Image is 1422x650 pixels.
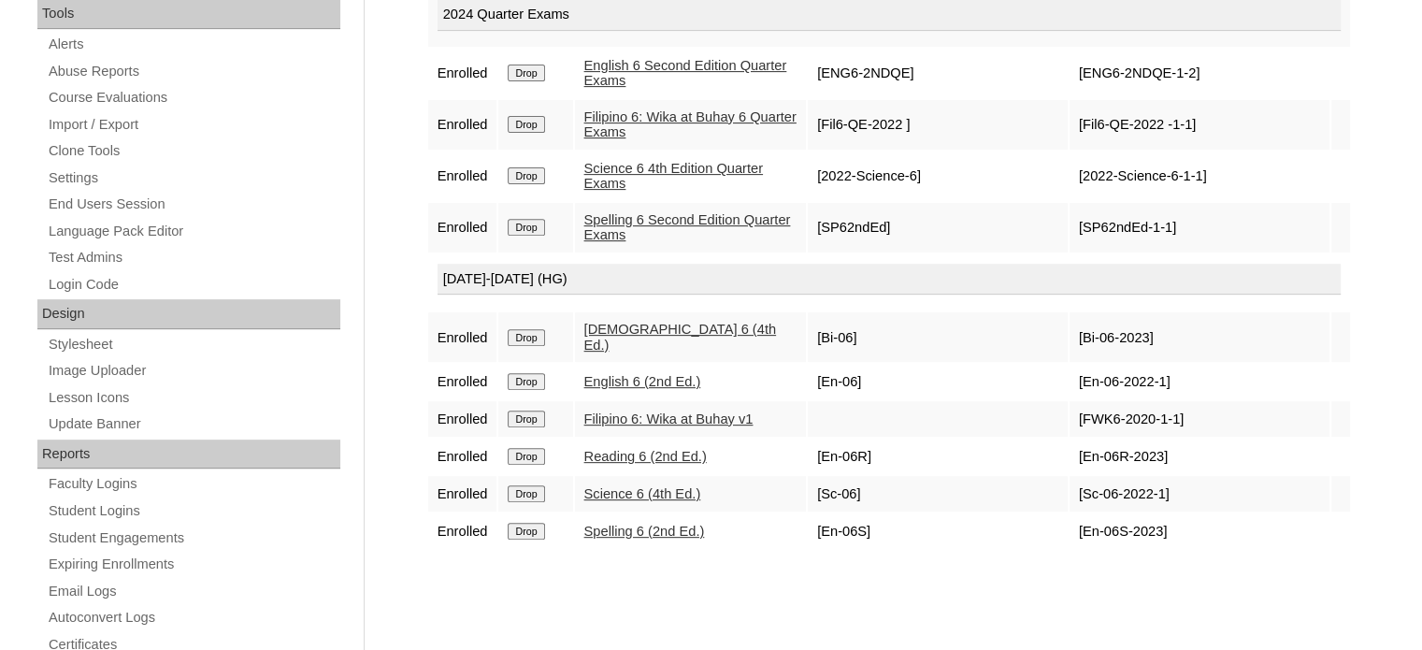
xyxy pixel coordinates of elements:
[428,100,497,150] td: Enrolled
[508,411,544,427] input: Drop
[808,312,1068,362] td: [Bi-06]
[428,312,497,362] td: Enrolled
[808,49,1068,98] td: [ENG6-2NDQE]
[508,116,544,133] input: Drop
[428,476,497,512] td: Enrolled
[428,513,497,549] td: Enrolled
[584,58,787,89] a: English 6 Second Edition Quarter Exams
[1070,152,1329,201] td: [2022-Science-6-1-1]
[508,523,544,540] input: Drop
[584,322,777,353] a: [DEMOGRAPHIC_DATA] 6 (4th Ed.)
[428,439,497,474] td: Enrolled
[428,364,497,399] td: Enrolled
[1070,476,1329,512] td: [Sc-06-2022-1]
[47,166,340,190] a: Settings
[47,60,340,83] a: Abuse Reports
[584,374,701,389] a: English 6 (2nd Ed.)
[508,485,544,502] input: Drop
[584,486,701,501] a: Science 6 (4th Ed.)
[47,333,340,356] a: Stylesheet
[808,513,1068,549] td: [En-06S]
[1070,203,1329,253] td: [SP62ndEd-1-1]
[47,246,340,269] a: Test Admins
[1070,364,1329,399] td: [En-06-2022-1]
[508,448,544,465] input: Drop
[47,273,340,296] a: Login Code
[584,161,763,192] a: Science 6 4th Edition Quarter Exams
[47,580,340,603] a: Email Logs
[1070,513,1329,549] td: [En-06S-2023]
[47,193,340,216] a: End Users Session
[1070,100,1329,150] td: [Fil6-QE-2022 -1-1]
[508,219,544,236] input: Drop
[808,100,1068,150] td: [Fil6-QE-2022 ]
[584,212,791,243] a: Spelling 6 Second Edition Quarter Exams
[584,412,754,426] a: Filipino 6: Wika at Buhay v1
[47,499,340,523] a: Student Logins
[47,359,340,383] a: Image Uploader
[47,606,340,629] a: Autoconvert Logs
[47,139,340,163] a: Clone Tools
[1070,312,1329,362] td: [Bi-06-2023]
[47,220,340,243] a: Language Pack Editor
[508,167,544,184] input: Drop
[808,476,1068,512] td: [Sc-06]
[47,412,340,436] a: Update Banner
[47,472,340,496] a: Faculty Logins
[1070,49,1329,98] td: [ENG6-2NDQE-1-2]
[808,152,1068,201] td: [2022-Science-6]
[47,113,340,137] a: Import / Export
[438,264,1341,296] div: [DATE]-[DATE] (HG)
[584,449,707,464] a: Reading 6 (2nd Ed.)
[584,524,705,539] a: Spelling 6 (2nd Ed.)
[808,439,1068,474] td: [En-06R]
[37,440,340,469] div: Reports
[1070,439,1329,474] td: [En-06R-2023]
[47,386,340,410] a: Lesson Icons
[47,86,340,109] a: Course Evaluations
[47,33,340,56] a: Alerts
[428,49,497,98] td: Enrolled
[808,364,1068,399] td: [En-06]
[428,152,497,201] td: Enrolled
[508,373,544,390] input: Drop
[428,401,497,437] td: Enrolled
[508,329,544,346] input: Drop
[1070,401,1329,437] td: [FWK6-2020-1-1]
[37,299,340,329] div: Design
[508,65,544,81] input: Drop
[428,203,497,253] td: Enrolled
[47,527,340,550] a: Student Engagements
[584,109,797,140] a: Filipino 6: Wika at Buhay 6 Quarter Exams
[808,203,1068,253] td: [SP62ndEd]
[47,553,340,576] a: Expiring Enrollments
